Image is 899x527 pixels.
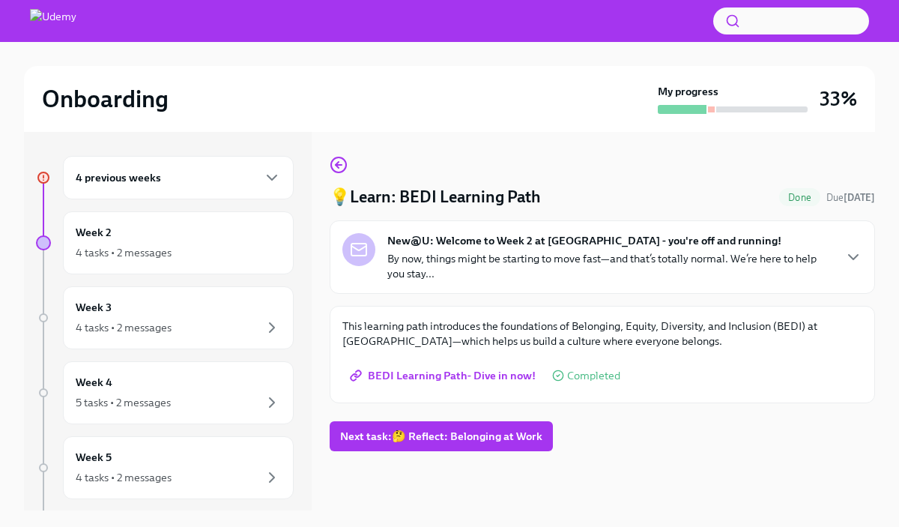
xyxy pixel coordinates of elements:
[36,286,294,349] a: Week 34 tasks • 2 messages
[36,361,294,424] a: Week 45 tasks • 2 messages
[658,84,718,99] strong: My progress
[826,190,875,205] span: October 18th, 2025 11:00
[76,245,172,260] div: 4 tasks • 2 messages
[387,251,832,281] p: By now, things might be starting to move fast—and that’s totally normal. We’re here to help you s...
[36,436,294,499] a: Week 54 tasks • 2 messages
[76,224,112,241] h6: Week 2
[567,370,620,382] span: Completed
[30,9,76,33] img: Udemy
[76,395,171,410] div: 5 tasks • 2 messages
[820,85,857,112] h3: 33%
[76,470,172,485] div: 4 tasks • 2 messages
[330,186,541,208] h4: 💡Learn: BEDI Learning Path
[76,169,161,186] h6: 4 previous weeks
[844,192,875,203] strong: [DATE]
[63,156,294,199] div: 4 previous weeks
[387,233,781,248] strong: New@U: Welcome to Week 2 at [GEOGRAPHIC_DATA] - you're off and running!
[342,319,862,349] p: This learning path introduces the foundations of Belonging, Equity, Diversity, and Inclusion (BED...
[76,449,112,466] h6: Week 5
[76,374,112,391] h6: Week 4
[779,192,820,203] span: Done
[42,84,169,114] h2: Onboarding
[353,368,536,383] span: BEDI Learning Path- Dive in now!
[342,361,546,391] a: BEDI Learning Path- Dive in now!
[826,192,875,203] span: Due
[76,320,172,335] div: 4 tasks • 2 messages
[76,299,112,316] h6: Week 3
[36,211,294,274] a: Week 24 tasks • 2 messages
[340,429,542,444] span: Next task : 🤔 Reflect: Belonging at Work
[330,421,553,451] button: Next task:🤔 Reflect: Belonging at Work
